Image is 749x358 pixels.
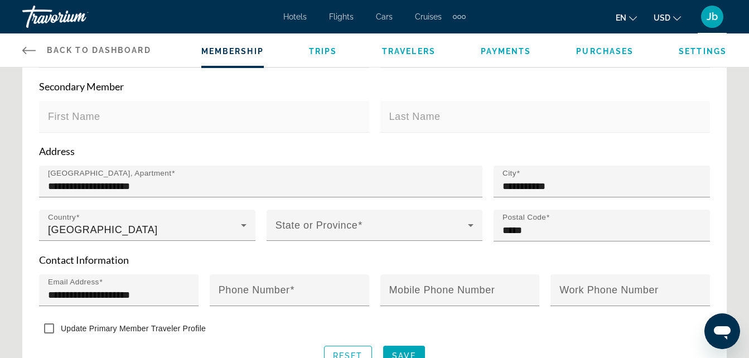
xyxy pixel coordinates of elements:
[707,11,718,22] span: Jb
[654,13,670,22] span: USD
[502,169,516,177] mat-label: City
[679,47,727,56] a: Settings
[376,12,393,21] a: Cars
[576,47,634,56] a: Purchases
[22,33,151,67] a: Back to Dashboard
[283,12,307,21] a: Hotels
[453,8,466,26] button: Extra navigation items
[39,80,710,93] p: Secondary Member
[616,9,637,26] button: Change language
[276,220,358,231] mat-label: State or Province
[704,313,740,349] iframe: Button to launch messaging window
[22,2,134,31] a: Travorium
[559,284,658,296] mat-label: Work Phone Number
[415,12,442,21] a: Cruises
[39,145,710,157] p: Address
[48,213,76,221] mat-label: Country
[329,12,354,21] a: Flights
[481,47,531,56] a: Payments
[47,46,151,55] span: Back to Dashboard
[654,9,681,26] button: Change currency
[48,111,100,122] mat-label: First Name
[309,47,337,56] a: Trips
[48,224,158,235] span: [GEOGRAPHIC_DATA]
[502,213,546,221] mat-label: Postal Code
[389,284,495,296] mat-label: Mobile Phone Number
[39,254,710,266] p: Contact Information
[389,111,441,122] mat-label: Last Name
[616,13,626,22] span: en
[382,47,436,56] a: Travelers
[201,47,264,56] a: Membership
[698,5,727,28] button: User Menu
[48,278,99,286] mat-label: Email Address
[219,284,290,296] mat-label: Phone Number
[48,169,171,177] mat-label: [GEOGRAPHIC_DATA], Apartment
[61,324,206,333] span: Update Primary Member Traveler Profile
